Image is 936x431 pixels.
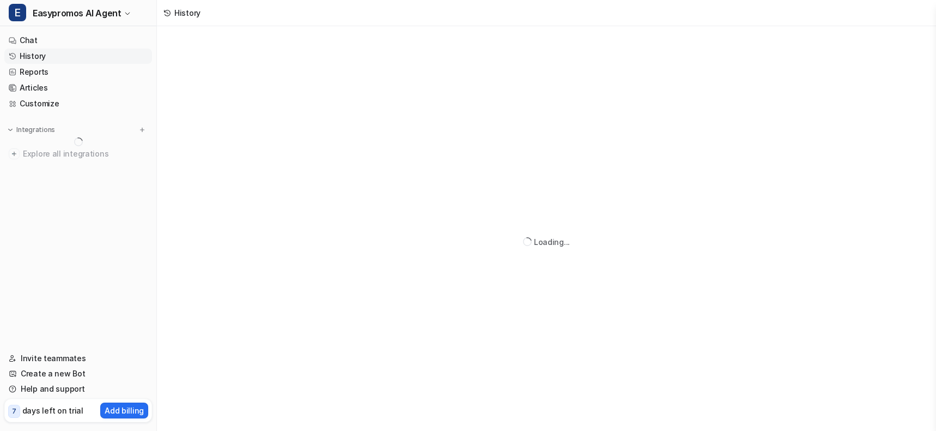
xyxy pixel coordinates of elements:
[22,405,83,416] p: days left on trial
[105,405,144,416] p: Add billing
[4,351,152,366] a: Invite teammates
[4,49,152,64] a: History
[9,148,20,159] img: explore all integrations
[16,125,55,134] p: Integrations
[4,381,152,397] a: Help and support
[4,366,152,381] a: Create a new Bot
[23,145,148,163] span: Explore all integrations
[4,33,152,48] a: Chat
[174,7,200,19] div: History
[4,80,152,95] a: Articles
[4,96,152,111] a: Customize
[4,64,152,80] a: Reports
[534,236,570,248] div: Loading...
[12,406,16,416] p: 7
[4,124,58,135] button: Integrations
[4,146,152,161] a: Explore all integrations
[9,4,26,21] span: E
[7,126,14,134] img: expand menu
[138,126,146,134] img: menu_add.svg
[100,403,148,418] button: Add billing
[33,5,121,21] span: Easypromos AI Agent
